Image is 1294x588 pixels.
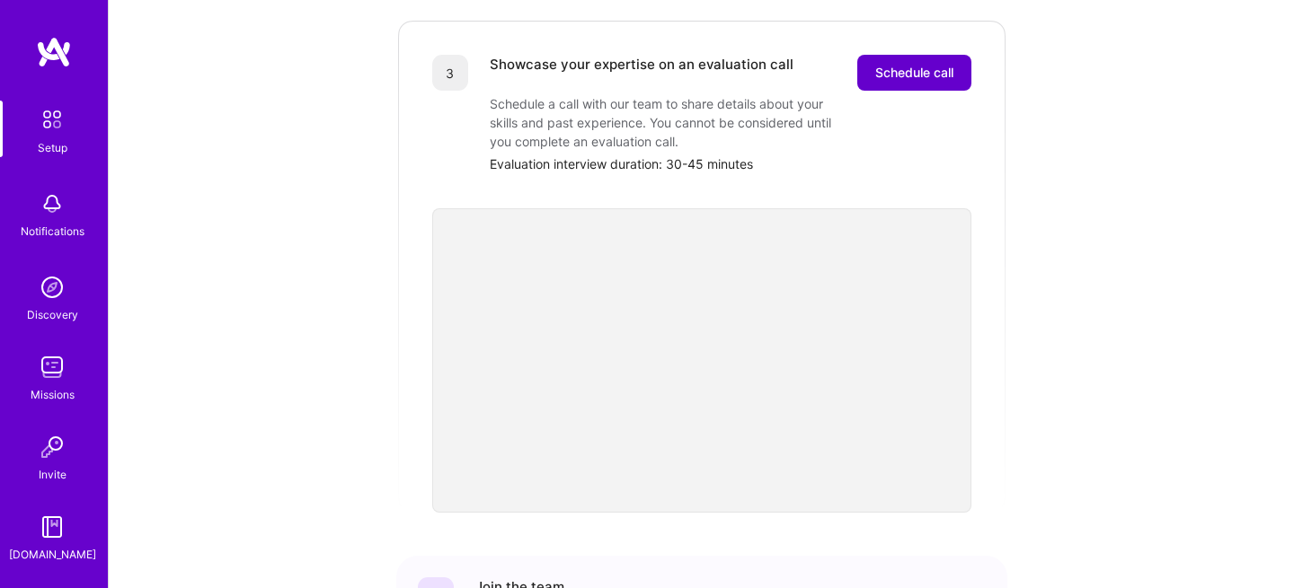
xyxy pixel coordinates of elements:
div: Schedule a call with our team to share details about your skills and past experience. You cannot ... [490,94,849,151]
div: [DOMAIN_NAME] [9,545,96,564]
img: setup [33,101,71,138]
img: bell [34,186,70,222]
button: Schedule call [857,55,971,91]
iframe: video [432,208,971,513]
span: Schedule call [875,64,953,82]
div: 3 [432,55,468,91]
img: Invite [34,429,70,465]
div: Showcase your expertise on an evaluation call [490,55,793,91]
div: Setup [38,138,67,157]
div: Missions [31,385,75,404]
div: Discovery [27,305,78,324]
img: guide book [34,509,70,545]
div: Notifications [21,222,84,241]
div: Evaluation interview duration: 30-45 minutes [490,154,971,173]
div: Invite [39,465,66,484]
img: discovery [34,269,70,305]
img: teamwork [34,349,70,385]
img: logo [36,36,72,68]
